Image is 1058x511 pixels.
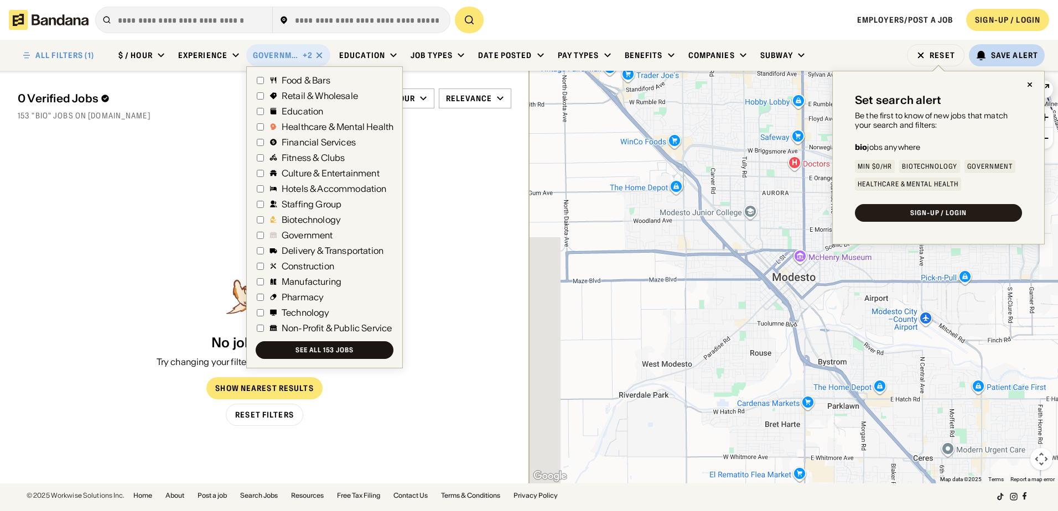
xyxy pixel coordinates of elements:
[975,15,1040,25] div: SIGN-UP / LOGIN
[133,492,152,499] a: Home
[282,91,358,100] div: Retail & Wholesale
[240,492,278,499] a: Search Jobs
[855,142,867,152] b: bio
[558,50,599,60] div: Pay Types
[282,107,323,116] div: Education
[282,246,383,255] div: Delivery & Transportation
[282,122,393,131] div: Healthcare & Mental Health
[282,138,356,147] div: Financial Services
[165,492,184,499] a: About
[858,181,958,187] div: Healthcare & Mental Health
[282,262,334,270] div: Construction
[339,50,385,60] div: Education
[9,10,89,30] img: Bandana logotype
[988,476,1004,482] a: Terms (opens in new tab)
[18,111,511,121] div: 153 "bio" jobs on [DOMAIN_NAME]
[514,492,558,499] a: Privacy Policy
[393,492,428,499] a: Contact Us
[760,50,793,60] div: Subway
[967,163,1013,170] div: Government
[303,50,313,60] div: +2
[282,324,392,332] div: Non-Profit & Public Service
[282,215,341,224] div: Biotechnology
[441,492,500,499] a: Terms & Conditions
[35,51,94,59] div: ALL FILTERS (1)
[211,335,318,351] div: No jobs here yet
[1030,448,1052,470] button: Map camera controls
[625,50,663,60] div: Benefits
[198,492,227,499] a: Post a job
[282,293,324,301] div: Pharmacy
[910,210,967,216] div: SIGN-UP / LOGIN
[282,231,333,239] div: Government
[902,163,957,170] div: Biotechnology
[337,492,380,499] a: Free Tax Filing
[282,169,380,178] div: Culture & Entertainment
[688,50,735,60] div: Companies
[291,492,324,499] a: Resources
[855,93,941,107] div: Set search alert
[178,50,227,60] div: Experience
[857,15,953,25] a: Employers/Post a job
[930,51,955,59] div: Reset
[532,469,568,483] img: Google
[215,384,313,392] div: Show Nearest Results
[235,411,294,419] div: Reset Filters
[295,347,354,353] div: See all 153 jobs
[18,127,511,269] div: grid
[855,143,920,151] div: jobs anywhere
[858,163,892,170] div: Min $0/hr
[157,356,373,368] div: Try changing your filters or adjusting your search area
[532,469,568,483] a: Open this area in Google Maps (opens a new window)
[282,76,330,85] div: Food & Bars
[478,50,532,60] div: Date Posted
[253,50,300,60] div: Government
[940,476,982,482] span: Map data ©2025
[27,492,125,499] div: © 2025 Workwise Solutions Inc.
[18,92,357,105] div: 0 Verified Jobs
[855,111,1022,130] div: Be the first to know of new jobs that match your search and filters:
[282,308,330,317] div: Technology
[446,93,492,103] div: Relevance
[118,50,153,60] div: $ / hour
[282,153,345,162] div: Fitness & Clubs
[282,277,341,286] div: Manufacturing
[282,200,341,208] div: Staffing Group
[411,50,453,60] div: Job Types
[282,184,387,193] div: Hotels & Accommodation
[1010,476,1055,482] a: Report a map error
[991,50,1038,60] div: Save Alert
